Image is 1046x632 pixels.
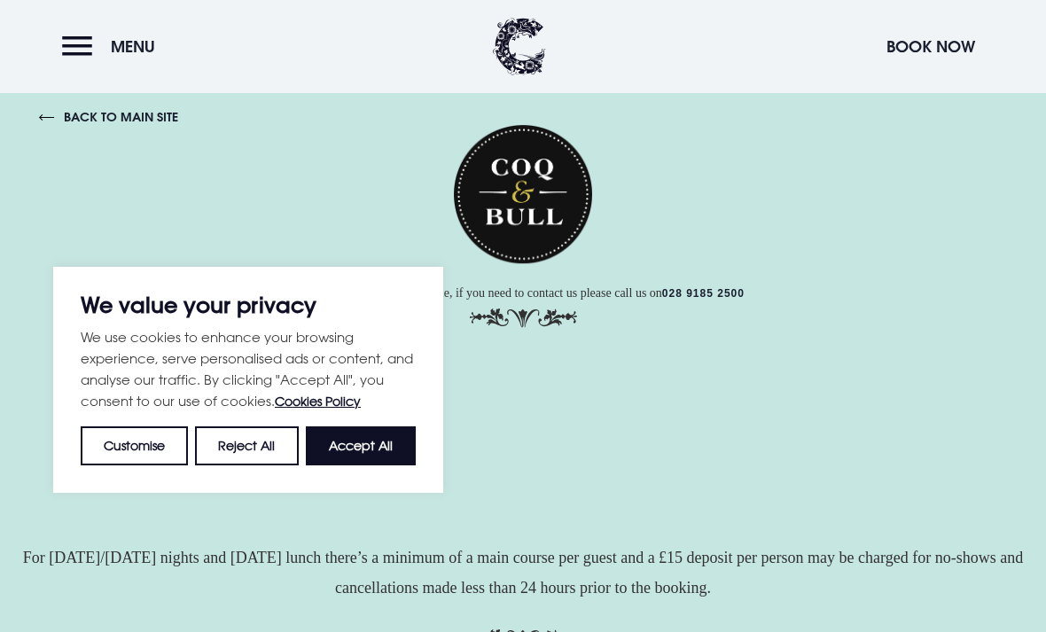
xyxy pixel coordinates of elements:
[288,358,398,397] button: Accept All
[63,358,170,397] button: Customise
[493,18,546,75] img: Clandeboye Lodge
[35,199,425,425] div: We value your privacy
[436,57,574,196] img: Coq & Bull
[63,258,398,344] p: We use cookies to enhance your browsing experience, serve personalised ads or content, and analys...
[18,542,1028,603] p: For [DATE]/[DATE] nights and [DATE] lunch there’s a minimum of a main course per guest and a £15 ...
[63,226,398,247] p: We value your privacy
[62,27,164,66] button: Menu
[111,36,155,57] span: Menu
[21,41,160,57] a: back to main site
[878,27,984,66] button: Book Now
[177,358,280,397] button: Reject All
[644,219,727,231] a: 028 9185 2500
[257,325,343,340] a: Cookies Policy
